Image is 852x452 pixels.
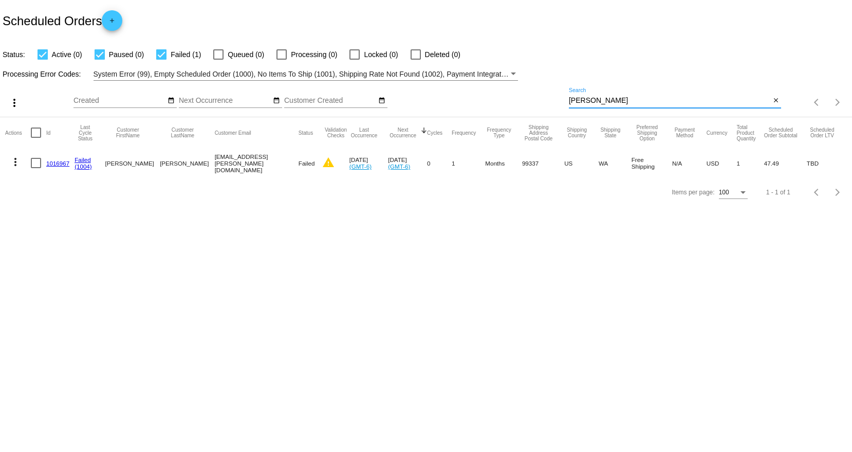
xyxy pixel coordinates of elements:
[564,148,599,178] mat-cell: US
[736,148,764,178] mat-cell: 1
[322,117,349,148] mat-header-cell: Validation Checks
[299,130,313,136] button: Change sorting for Status
[73,97,166,105] input: Created
[485,148,522,178] mat-cell: Months
[599,127,622,138] button: Change sorting for ShippingState
[349,163,372,170] a: (GMT-6)
[105,127,151,138] button: Change sorting for CustomerFirstName
[452,130,476,136] button: Change sorting for Frequency
[160,148,215,178] mat-cell: [PERSON_NAME]
[349,127,379,138] button: Change sorting for LastOccurrenceUtc
[9,156,22,168] mat-icon: more_vert
[672,189,714,196] div: Items per page:
[672,127,697,138] button: Change sorting for PaymentMethod.Type
[599,148,632,178] mat-cell: WA
[632,148,672,178] mat-cell: Free Shipping
[764,148,807,178] mat-cell: 47.49
[522,124,555,141] button: Change sorting for ShippingPostcode
[322,156,335,169] mat-icon: warning
[75,156,91,163] a: Failed
[672,148,707,178] mat-cell: N/A
[719,189,729,196] span: 100
[171,48,201,61] span: Failed (1)
[770,96,781,106] button: Clear
[485,127,513,138] button: Change sorting for FrequencyType
[5,117,31,148] mat-header-cell: Actions
[425,48,460,61] span: Deleted (0)
[75,124,96,141] button: Change sorting for LastProcessingCycleId
[736,117,764,148] mat-header-cell: Total Product Quantity
[215,130,251,136] button: Change sorting for CustomerEmail
[807,127,838,138] button: Change sorting for LifetimeValue
[273,97,280,105] mat-icon: date_range
[160,127,206,138] button: Change sorting for CustomerLastName
[427,148,452,178] mat-cell: 0
[378,97,385,105] mat-icon: date_range
[452,148,485,178] mat-cell: 1
[719,189,748,196] mat-select: Items per page:
[807,182,827,203] button: Previous page
[388,163,410,170] a: (GMT-6)
[105,148,160,178] mat-cell: [PERSON_NAME]
[75,163,92,170] a: (1004)
[291,48,337,61] span: Processing (0)
[228,48,264,61] span: Queued (0)
[427,130,442,136] button: Change sorting for Cycles
[807,92,827,113] button: Previous page
[364,48,398,61] span: Locked (0)
[807,148,847,178] mat-cell: TBD
[766,189,790,196] div: 1 - 1 of 1
[764,127,798,138] button: Change sorting for Subtotal
[827,182,848,203] button: Next page
[707,148,737,178] mat-cell: USD
[522,148,564,178] mat-cell: 99337
[707,130,728,136] button: Change sorting for CurrencyIso
[284,97,377,105] input: Customer Created
[388,127,418,138] button: Change sorting for NextOccurrenceUtc
[106,17,118,29] mat-icon: add
[3,70,81,78] span: Processing Error Codes:
[564,127,589,138] button: Change sorting for ShippingCountry
[388,148,427,178] mat-cell: [DATE]
[94,68,518,81] mat-select: Filter by Processing Error Codes
[179,97,271,105] input: Next Occurrence
[46,130,50,136] button: Change sorting for Id
[299,160,315,167] span: Failed
[3,10,122,31] h2: Scheduled Orders
[632,124,663,141] button: Change sorting for PreferredShippingOption
[52,48,82,61] span: Active (0)
[3,50,25,59] span: Status:
[8,97,21,109] mat-icon: more_vert
[109,48,144,61] span: Paused (0)
[772,97,780,105] mat-icon: close
[215,148,299,178] mat-cell: [EMAIL_ADDRESS][PERSON_NAME][DOMAIN_NAME]
[827,92,848,113] button: Next page
[569,97,770,105] input: Search
[168,97,175,105] mat-icon: date_range
[46,160,69,167] a: 1016967
[349,148,388,178] mat-cell: [DATE]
